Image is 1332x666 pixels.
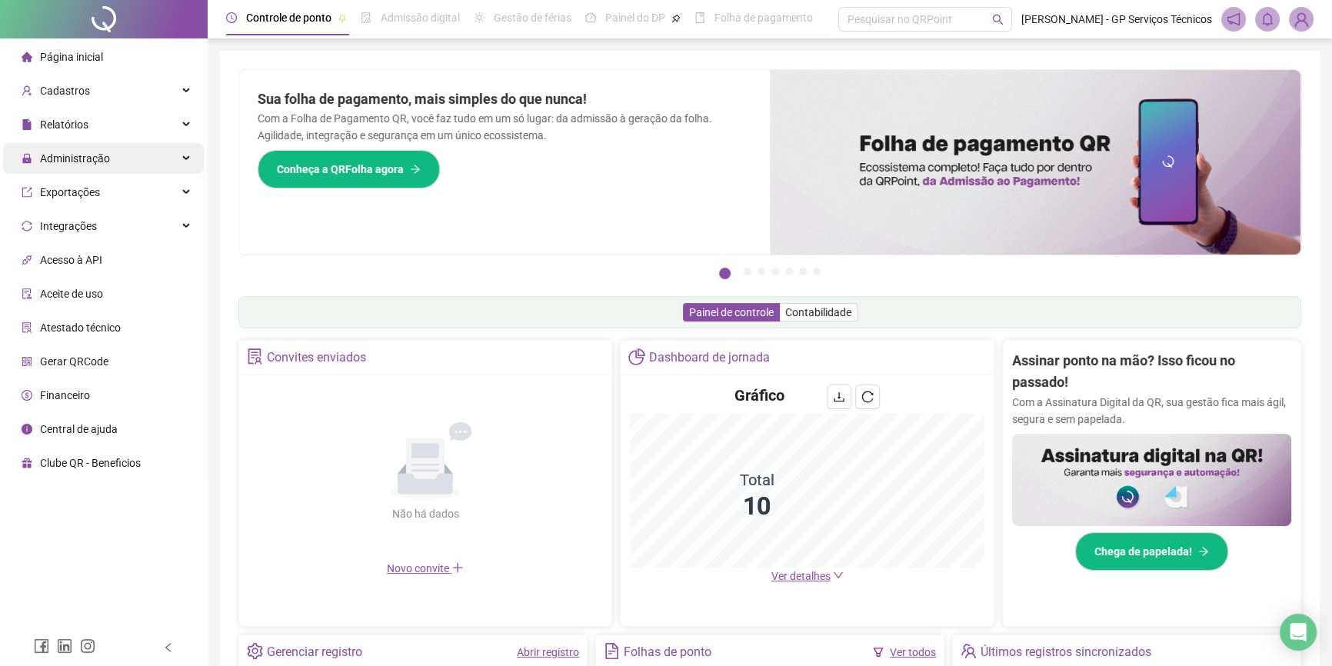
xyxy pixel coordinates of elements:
[381,12,460,24] span: Admissão digital
[40,423,118,435] span: Central de ajuda
[22,153,32,164] span: lock
[22,187,32,198] span: export
[1012,350,1291,394] h2: Assinar ponto na mão? Isso ficou no passado!
[992,14,1004,25] span: search
[474,12,485,23] span: sun
[258,110,751,144] p: Com a Folha de Pagamento QR, você faz tudo em um só lugar: da admissão à geração da folha. Agilid...
[833,570,844,581] span: down
[338,14,347,23] span: pushpin
[689,306,774,318] span: Painel de controle
[1280,614,1317,651] div: Open Intercom Messenger
[40,254,102,266] span: Acesso à API
[1198,546,1209,557] span: arrow-right
[226,12,237,23] span: clock-circle
[585,12,596,23] span: dashboard
[40,186,100,198] span: Exportações
[494,12,571,24] span: Gestão de férias
[34,638,49,654] span: facebook
[734,385,784,406] h4: Gráfico
[694,12,705,23] span: book
[1021,11,1212,28] span: [PERSON_NAME] - GP Serviços Técnicos
[1260,12,1274,26] span: bell
[961,643,977,659] span: team
[40,457,141,469] span: Clube QR - Beneficios
[517,646,579,658] a: Abrir registro
[277,161,404,178] span: Conheça a QRFolha agora
[40,152,110,165] span: Administração
[80,638,95,654] span: instagram
[57,638,72,654] span: linkedin
[258,150,440,188] button: Conheça a QRFolha agora
[267,345,366,371] div: Convites enviados
[40,355,108,368] span: Gerar QRCode
[40,288,103,300] span: Aceite de uso
[40,85,90,97] span: Cadastros
[1227,12,1240,26] span: notification
[719,268,731,279] button: 1
[714,12,813,24] span: Folha de pagamento
[22,255,32,265] span: api
[22,85,32,96] span: user-add
[267,639,362,665] div: Gerenciar registro
[22,458,32,468] span: gift
[1012,394,1291,428] p: Com a Assinatura Digital da QR, sua gestão fica mais ágil, segura e sem papelada.
[624,639,711,665] div: Folhas de ponto
[981,639,1151,665] div: Últimos registros sincronizados
[1094,543,1192,560] span: Chega de papelada!
[40,51,103,63] span: Página inicial
[355,505,496,522] div: Não há dados
[771,570,844,582] a: Ver detalhes down
[770,70,1300,255] img: banner%2F8d14a306-6205-4263-8e5b-06e9a85ad873.png
[40,220,97,232] span: Integrações
[785,306,851,318] span: Contabilidade
[785,268,793,275] button: 5
[40,389,90,401] span: Financeiro
[1075,532,1228,571] button: Chega de papelada!
[771,268,779,275] button: 4
[813,268,821,275] button: 7
[604,643,620,659] span: file-text
[873,647,884,658] span: filter
[40,321,121,334] span: Atestado técnico
[671,14,681,23] span: pushpin
[22,322,32,333] span: solution
[22,356,32,367] span: qrcode
[744,268,751,275] button: 2
[22,424,32,435] span: info-circle
[1012,434,1291,526] img: banner%2F02c71560-61a6-44d4-94b9-c8ab97240462.png
[649,345,770,371] div: Dashboard de jornada
[22,52,32,62] span: home
[361,12,371,23] span: file-done
[22,221,32,231] span: sync
[247,348,263,365] span: solution
[22,390,32,401] span: dollar
[771,570,831,582] span: Ver detalhes
[163,642,174,653] span: left
[410,164,421,175] span: arrow-right
[833,391,845,403] span: download
[451,561,464,574] span: plus
[1290,8,1313,31] img: 78777
[861,391,874,403] span: reload
[605,12,665,24] span: Painel do DP
[890,646,936,658] a: Ver todos
[799,268,807,275] button: 6
[246,12,331,24] span: Controle de ponto
[387,562,464,574] span: Novo convite
[40,118,88,131] span: Relatórios
[758,268,765,275] button: 3
[22,288,32,299] span: audit
[258,88,751,110] h2: Sua folha de pagamento, mais simples do que nunca!
[22,119,32,130] span: file
[247,643,263,659] span: setting
[628,348,644,365] span: pie-chart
